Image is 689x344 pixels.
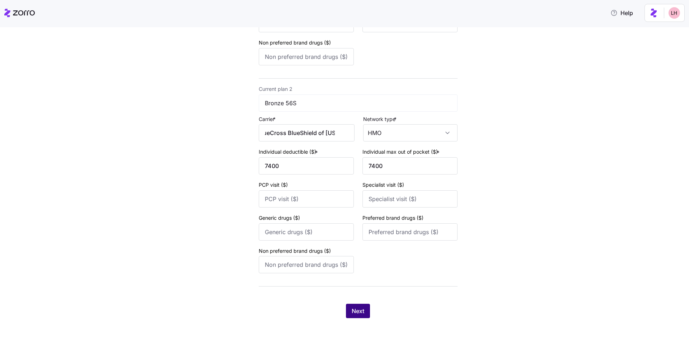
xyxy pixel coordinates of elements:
label: PCP visit ($) [259,181,288,189]
label: Non preferred brand drugs ($) [259,247,331,255]
span: Help [610,9,633,17]
label: Preferred brand drugs ($) [362,214,423,222]
label: Current plan 2 [259,85,292,93]
label: Carrier [259,115,277,123]
button: Help [605,6,639,20]
input: Specialist visit ($) [362,190,458,208]
input: Generic drugs ($) [259,223,354,241]
img: 8ac9784bd0c5ae1e7e1202a2aac67deb [669,7,680,19]
input: Individual max out of pocket ($) [362,157,458,175]
label: Non preferred brand drugs ($) [259,39,331,47]
input: Non preferred brand drugs ($) [259,256,354,273]
label: Specialist visit ($) [362,181,404,189]
input: Network type [363,124,458,141]
label: Network type [363,115,398,123]
label: Generic drugs ($) [259,214,300,222]
input: Non preferred brand drugs ($) [259,48,354,65]
button: Next [346,304,370,318]
input: PCP visit ($) [259,190,354,208]
input: Individual deductible ($) [259,157,354,175]
span: Next [352,307,364,315]
label: Individual deductible ($) [259,148,319,156]
input: Preferred brand drugs ($) [362,223,458,241]
input: Carrier [259,124,355,141]
label: Individual max out of pocket ($) [362,148,441,156]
